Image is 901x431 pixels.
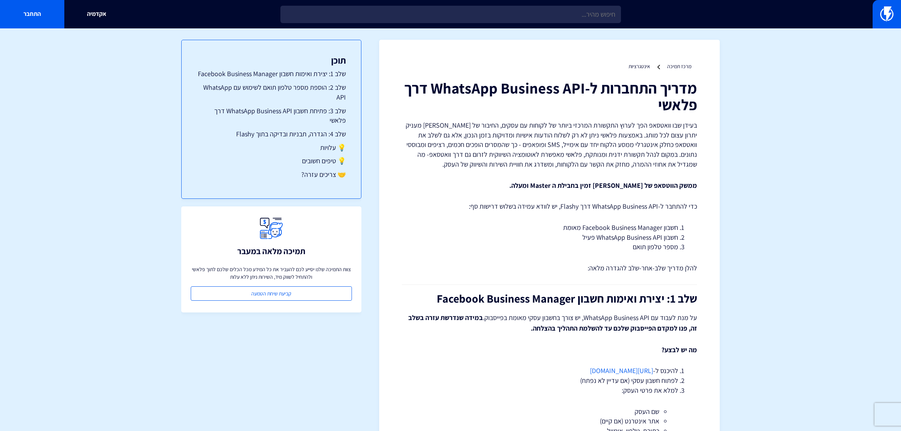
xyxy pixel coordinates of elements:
[197,143,346,153] a: 💡 עלויות
[421,223,678,233] li: חשבון Facebook Business Manager מאומת
[421,366,678,376] li: להיכנס ל-
[280,6,621,23] input: חיפוש מהיר...
[421,376,678,386] li: לפתוח חשבון עסקי (אם עדיין לא נפתח)
[191,286,352,301] a: קביעת שיחת הטמעה
[197,83,346,102] a: שלב 2: הוספת מספר טלפון תואם לשימוש עם WhatsApp API
[191,265,352,281] p: צוות התמיכה שלנו יסייע לכם להעביר את כל המידע מכל הכלים שלכם לתוך פלאשי ולהתחיל לשווק מיד, השירות...
[237,247,305,256] h3: תמיכה מלאה במעבר
[509,181,697,190] strong: ממשק הווטסאפ של [PERSON_NAME] זמין בחבילת ה Master ומעלה.
[629,63,650,70] a: אינטגרציות
[402,120,697,169] p: בעידן שבו וואטסאפ הפך לערוץ התקשורת המרכזי ביותר של לקוחות עם עסקים, החיבור של [PERSON_NAME] מעני...
[197,106,346,125] a: שלב 3: פתיחת חשבון WhatsApp Business API דרך פלאשי
[197,129,346,139] a: שלב 4: הגדרה, תבניות ובדיקה בתוך Flashy
[197,55,346,65] h3: תוכן
[402,80,697,113] h1: מדריך התחברות ל-WhatsApp Business API דרך פלאשי
[402,201,697,211] p: כדי להתחבר ל-WhatsApp Business API דרך Flashy, יש לוודא עמידה בשלוש דרישות סף:
[440,416,659,426] li: אתר אינטרנט (אם קיים)
[402,312,697,334] p: על מנת לעבוד עם WhatsApp Business API, יש צורך בחשבון עסקי מאומת בפייסבוק.
[590,366,653,375] a: [URL][DOMAIN_NAME]
[402,263,697,273] p: להלן מדריך שלב-אחר-שלב להגדרה מלאה:
[197,69,346,79] a: שלב 1: יצירת ואימות חשבון Facebook Business Manager
[661,345,697,354] strong: מה יש לבצע?
[421,233,678,242] li: חשבון WhatsApp Business API פעיל
[402,292,697,305] h2: שלב 1: יצירת ואימות חשבון Facebook Business Manager
[197,170,346,180] a: 🤝 צריכים עזרה?
[667,63,691,70] a: מרכז תמיכה
[440,407,659,417] li: שם העסק
[197,156,346,166] a: 💡 טיפים חשובים
[421,242,678,252] li: מספר טלפון תואם
[408,313,697,333] strong: במידה שנדרשת עזרה בשלב זה, פנו למקדם הפייסבוק שלכם עד להשלמת התהליך בהצלחה.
